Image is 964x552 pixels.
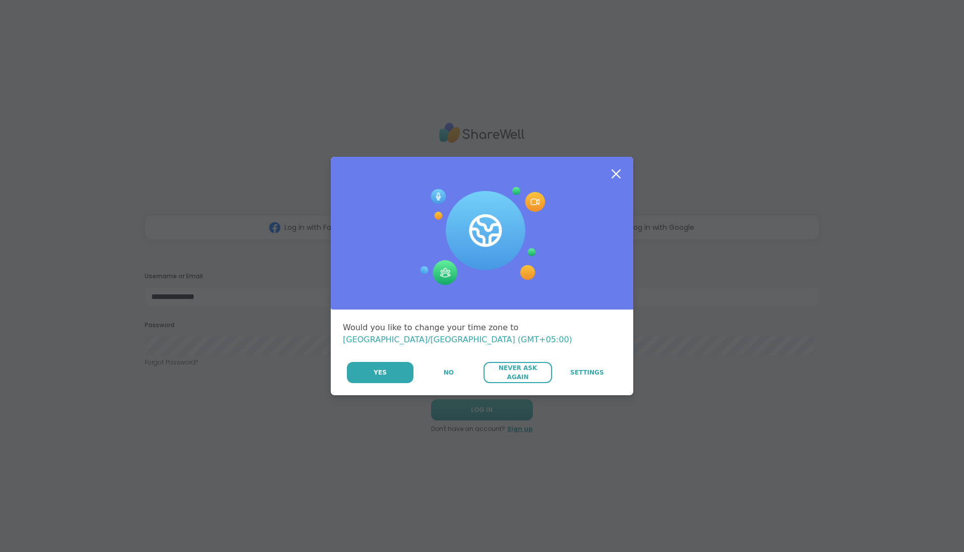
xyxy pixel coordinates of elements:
[347,362,413,383] button: Yes
[419,187,545,286] img: Session Experience
[484,362,552,383] button: Never Ask Again
[414,362,483,383] button: No
[489,363,547,382] span: Never Ask Again
[343,322,621,346] div: Would you like to change your time zone to
[570,368,604,377] span: Settings
[444,368,454,377] span: No
[553,362,621,383] a: Settings
[343,335,572,344] span: [GEOGRAPHIC_DATA]/[GEOGRAPHIC_DATA] (GMT+05:00)
[374,368,387,377] span: Yes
